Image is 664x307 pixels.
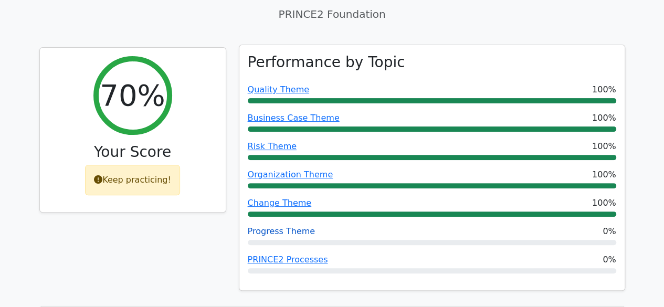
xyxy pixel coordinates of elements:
h3: Your Score [48,143,217,161]
a: Organization Theme [248,170,333,179]
a: Risk Theme [248,141,297,151]
span: 100% [592,168,616,181]
p: PRINCE2 Foundation [39,6,625,22]
span: 100% [592,140,616,153]
span: 0% [603,225,616,238]
a: Progress Theme [248,226,315,236]
span: 100% [592,83,616,96]
span: 100% [592,197,616,209]
h3: Performance by Topic [248,54,405,71]
a: PRINCE2 Processes [248,255,328,264]
span: 0% [603,253,616,266]
h2: 70% [100,78,165,113]
a: Quality Theme [248,84,309,94]
span: 100% [592,112,616,124]
a: Change Theme [248,198,312,208]
div: Keep practicing! [85,165,180,195]
a: Business Case Theme [248,113,340,123]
